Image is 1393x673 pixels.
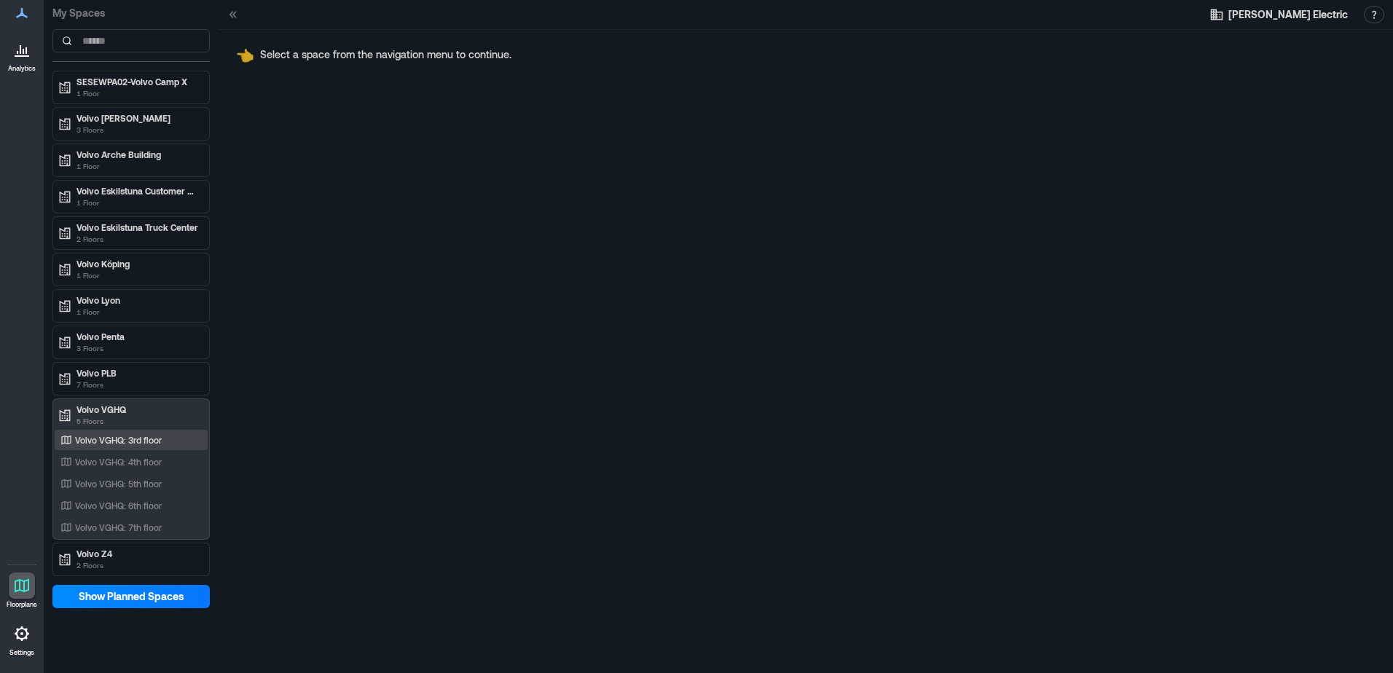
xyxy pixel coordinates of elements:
a: Analytics [4,32,40,77]
span: pointing left [236,46,254,63]
p: Select a space from the navigation menu to continue. [260,47,511,62]
p: 1 Floor [76,306,199,318]
p: Volvo Z4 [76,548,199,559]
p: 5 Floors [76,415,199,427]
p: 1 Floor [76,160,199,172]
p: Volvo PLB [76,367,199,379]
p: 1 Floor [76,197,199,208]
p: Analytics [8,64,36,73]
p: Volvo VGHQ: 4th floor [75,456,162,468]
p: 1 Floor [76,269,199,281]
p: Volvo VGHQ: 6th floor [75,500,162,511]
p: Volvo [PERSON_NAME] [76,112,199,124]
p: Volvo VGHQ: 5th floor [75,478,162,489]
p: Floorplans [7,600,37,609]
p: Volvo Lyon [76,294,199,306]
span: Show Planned Spaces [79,589,184,604]
p: Volvo Eskilstuna Truck Center [76,221,199,233]
button: Show Planned Spaces [52,585,210,608]
p: 2 Floors [76,233,199,245]
p: Volvo VGHQ: 7th floor [75,522,162,533]
p: 7 Floors [76,379,199,390]
p: Volvo VGHQ: 3rd floor [75,434,162,446]
p: Volvo Penta [76,331,199,342]
p: Volvo VGHQ [76,404,199,415]
a: Floorplans [2,568,42,613]
p: 1 Floor [76,87,199,99]
p: Volvo Arche Building [76,149,199,160]
span: [PERSON_NAME] Electric [1228,7,1348,22]
p: Settings [9,648,34,657]
p: 3 Floors [76,124,199,135]
p: SESEWPA02-Volvo Camp X [76,76,199,87]
a: Settings [4,616,39,661]
p: Volvo Köping [76,258,199,269]
p: My Spaces [52,6,210,20]
p: 3 Floors [76,342,199,354]
button: [PERSON_NAME] Electric [1205,3,1352,26]
p: Volvo Eskilstuna Customer Center [76,185,199,197]
p: 2 Floors [76,559,199,571]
